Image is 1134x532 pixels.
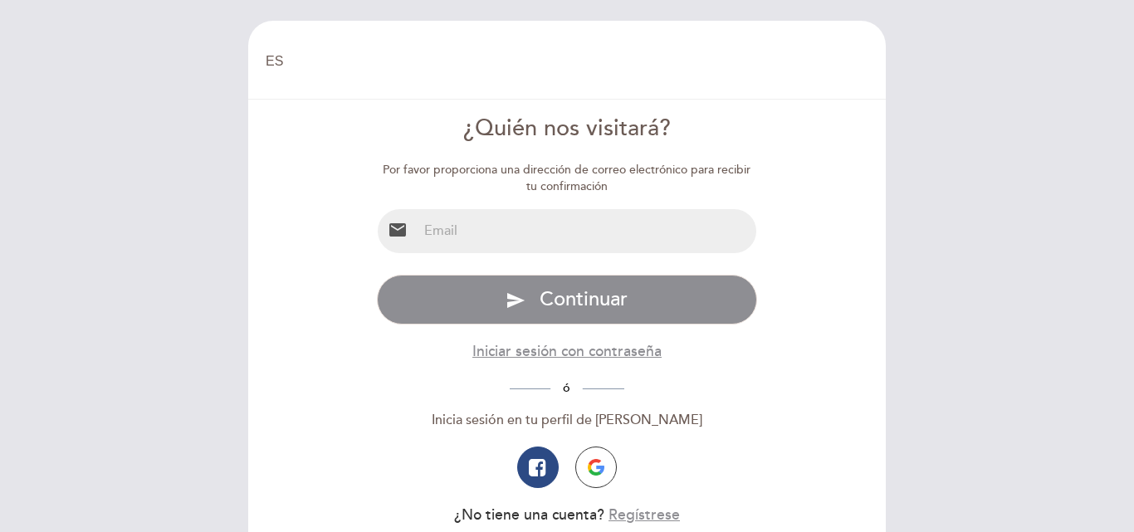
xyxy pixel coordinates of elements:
[588,459,604,476] img: icon-google.png
[377,162,758,195] div: Por favor proporciona una dirección de correo electrónico para recibir tu confirmación
[506,290,525,310] i: send
[377,411,758,430] div: Inicia sesión en tu perfil de [PERSON_NAME]
[377,113,758,145] div: ¿Quién nos visitará?
[609,505,680,525] button: Regístrese
[540,287,628,311] span: Continuar
[454,506,604,524] span: ¿No tiene una cuenta?
[377,275,758,325] button: send Continuar
[472,341,662,362] button: Iniciar sesión con contraseña
[388,220,408,240] i: email
[550,381,583,395] span: ó
[418,209,757,253] input: Email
